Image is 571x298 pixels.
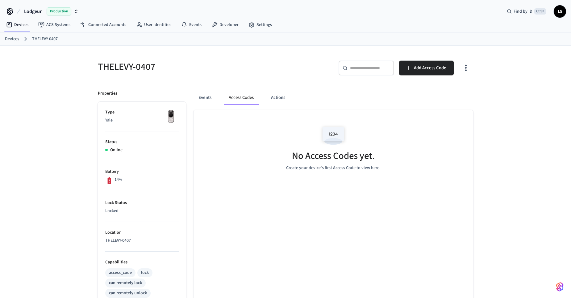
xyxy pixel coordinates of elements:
[414,64,446,72] span: Add Access Code
[554,5,566,18] button: LG
[115,177,123,183] p: 14%
[32,36,58,42] a: THELEVY-0407
[105,208,179,214] p: Locked
[1,19,33,30] a: Devices
[105,168,179,175] p: Battery
[534,8,546,15] span: Ctrl K
[98,61,282,73] h5: THELEVY-0407
[141,270,149,276] div: lock
[224,90,259,105] button: Access Codes
[109,290,147,296] div: can remotely unlock
[286,165,381,171] p: Create your device's first Access Code to view here.
[319,122,347,149] img: Access Codes Empty State
[109,270,132,276] div: access_code
[206,19,244,30] a: Developer
[105,117,179,124] p: Yale
[163,109,179,125] img: Yale Assure Touchscreen Wifi Smart Lock, Satin Nickel, Front
[105,259,179,266] p: Capabilities
[292,150,375,162] h5: No Access Codes yet.
[75,19,131,30] a: Connected Accounts
[194,90,473,105] div: ant example
[514,8,532,15] span: Find by ID
[24,8,42,15] span: Lodgeur
[109,280,142,286] div: can remotely lock
[110,147,123,153] p: Online
[5,36,19,42] a: Devices
[399,61,454,75] button: Add Access Code
[33,19,75,30] a: ACS Systems
[556,282,564,292] img: SeamLogoGradient.69752ec5.svg
[194,90,216,105] button: Events
[105,229,179,236] p: Location
[176,19,206,30] a: Events
[244,19,277,30] a: Settings
[98,90,117,97] p: Properties
[105,237,179,244] p: THELEVY-0407
[554,6,565,17] span: LG
[105,139,179,145] p: Status
[47,7,71,15] span: Production
[502,6,551,17] div: Find by IDCtrl K
[131,19,176,30] a: User Identities
[105,200,179,206] p: Lock Status
[266,90,290,105] button: Actions
[105,109,179,116] p: Type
